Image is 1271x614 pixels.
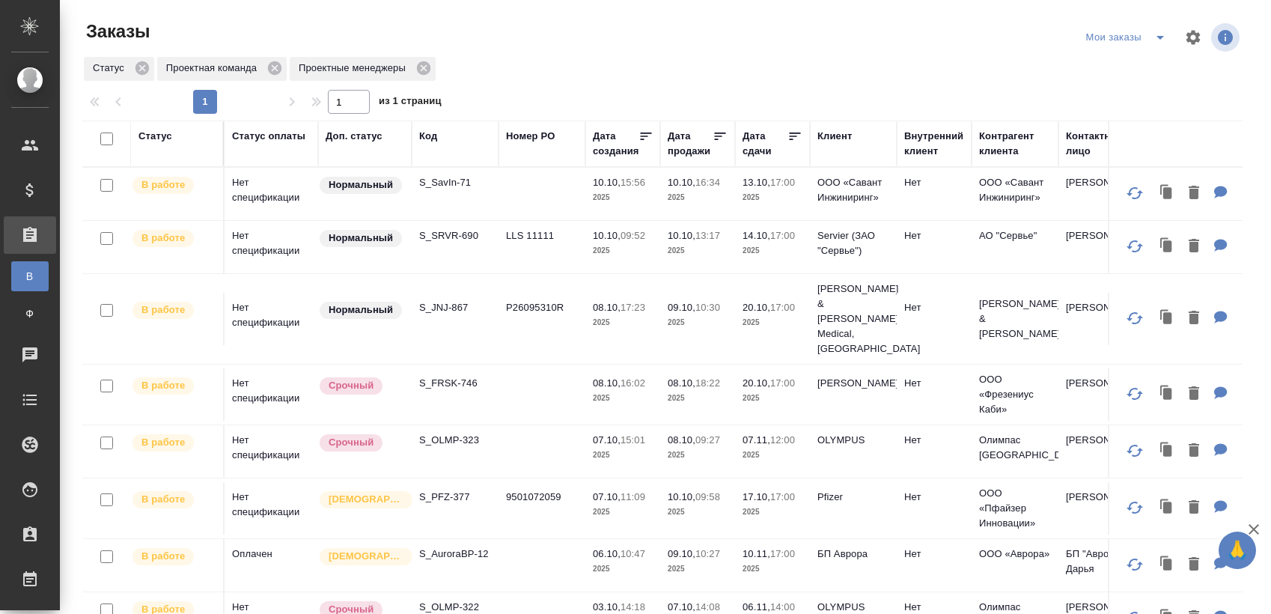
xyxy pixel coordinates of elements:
[743,315,802,330] p: 2025
[329,435,374,450] p: Срочный
[1181,436,1207,466] button: Удалить
[131,547,216,567] div: Выставляет ПМ после принятия заказа от КМа
[141,177,185,192] p: В работе
[668,601,695,613] p: 07.10,
[817,490,889,505] p: Pfizer
[743,548,770,559] p: 10.11,
[770,302,795,313] p: 17:00
[593,129,638,159] div: Дата создания
[166,61,262,76] p: Проектная команда
[695,230,720,241] p: 13:17
[979,486,1051,531] p: ООО «Пфайзер Инновации»
[1219,532,1256,569] button: 🙏
[499,482,585,535] td: 9501072059
[743,391,802,406] p: 2025
[1066,129,1138,159] div: Контактное лицо
[695,491,720,502] p: 09:58
[419,433,491,448] p: S_OLMP-323
[1082,25,1175,49] div: split button
[141,549,185,564] p: В работе
[131,175,216,195] div: Выставляет ПМ после принятия заказа от КМа
[593,230,621,241] p: 10.10,
[318,490,404,510] div: Выставляется автоматически для первых 3 заказов нового контактного лица. Особое внимание
[743,601,770,613] p: 06.11,
[419,490,491,505] p: S_PFZ-377
[593,377,621,389] p: 08.10,
[1058,425,1145,478] td: [PERSON_NAME]
[593,505,653,520] p: 2025
[817,433,889,448] p: OLYMPUS
[979,129,1051,159] div: Контрагент клиента
[318,175,404,195] div: Статус по умолчанию для стандартных заказов
[225,482,318,535] td: Нет спецификации
[419,228,491,243] p: S_SRVR-690
[743,302,770,313] p: 20.10,
[141,492,185,507] p: В работе
[743,377,770,389] p: 20.10,
[329,492,403,507] p: [DEMOGRAPHIC_DATA]
[290,57,436,81] div: Проектные менеджеры
[593,302,621,313] p: 08.10,
[1058,482,1145,535] td: [PERSON_NAME]
[1117,228,1153,264] button: Обновить
[770,230,795,241] p: 17:00
[232,129,305,144] div: Статус оплаты
[1117,300,1153,336] button: Обновить
[817,547,889,562] p: БП Аврора
[770,601,795,613] p: 14:00
[743,505,802,520] p: 2025
[329,303,393,317] p: Нормальный
[668,434,695,446] p: 08.10,
[141,231,185,246] p: В работе
[11,299,49,329] a: Ф
[621,302,645,313] p: 17:23
[329,549,403,564] p: [DEMOGRAPHIC_DATA]
[817,228,889,258] p: Servier (ЗАО "Сервье")
[695,377,720,389] p: 18:22
[770,177,795,188] p: 17:00
[743,129,787,159] div: Дата сдачи
[668,177,695,188] p: 10.10,
[1175,19,1211,55] span: Настроить таблицу
[668,548,695,559] p: 09.10,
[770,548,795,559] p: 17:00
[904,490,964,505] p: Нет
[695,302,720,313] p: 10:30
[225,425,318,478] td: Нет спецификации
[743,243,802,258] p: 2025
[131,300,216,320] div: Выставляет ПМ после принятия заказа от КМа
[1058,293,1145,345] td: [PERSON_NAME]
[979,297,1051,341] p: [PERSON_NAME] & [PERSON_NAME]
[419,547,491,562] p: S_AuroraBP-12
[318,547,404,567] div: Выставляется автоматически для первых 3 заказов нового контактного лица. Особое внимание
[904,433,964,448] p: Нет
[93,61,129,76] p: Статус
[1153,231,1181,262] button: Клонировать
[138,129,172,144] div: Статус
[329,378,374,393] p: Срочный
[499,293,585,345] td: P26095310R
[621,377,645,389] p: 16:02
[743,434,770,446] p: 07.11,
[1117,433,1153,469] button: Обновить
[1117,490,1153,526] button: Обновить
[1211,23,1243,52] span: Посмотреть информацию
[379,92,442,114] span: из 1 страниц
[695,601,720,613] p: 14:08
[11,261,49,291] a: В
[419,376,491,391] p: S_FRSK-746
[1153,178,1181,209] button: Клонировать
[695,434,720,446] p: 09:27
[817,129,852,144] div: Клиент
[770,434,795,446] p: 12:00
[419,129,437,144] div: Код
[979,372,1051,417] p: ООО «Фрезениус Каби»
[1153,303,1181,334] button: Клонировать
[318,376,404,396] div: Выставляется автоматически, если на указанный объем услуг необходимо больше времени в стандартном...
[593,562,653,577] p: 2025
[1181,303,1207,334] button: Удалить
[743,562,802,577] p: 2025
[82,19,150,43] span: Заказы
[225,368,318,421] td: Нет спецификации
[817,376,889,391] p: [PERSON_NAME]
